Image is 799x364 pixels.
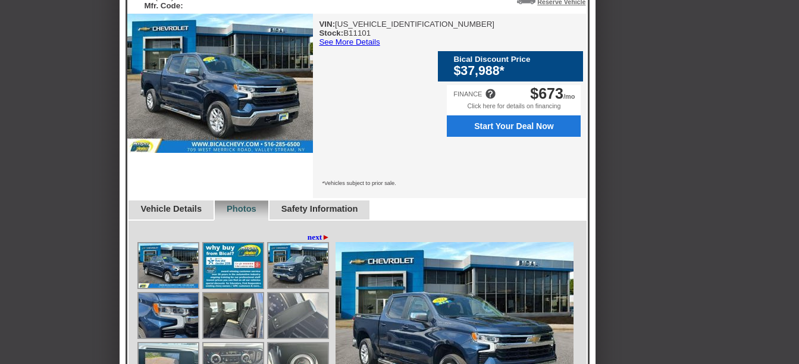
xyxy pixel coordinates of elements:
div: FINANCE [453,90,482,98]
a: See More Details [319,37,380,46]
div: Click here for details on financing [447,102,581,115]
b: VIN: [319,20,335,29]
b: Stock: [319,29,343,37]
img: Image.aspx [139,293,198,338]
img: Image.aspx [139,243,198,288]
a: Photos [227,204,256,214]
a: Safety Information [281,204,358,214]
span: $673 [530,85,563,102]
img: Image.aspx [203,243,263,288]
div: Bical Discount Price [453,55,577,64]
img: Image.aspx [268,243,328,288]
span: ► [322,233,330,241]
img: Image.aspx [203,293,263,338]
a: Vehicle Details [140,204,202,214]
img: Image.aspx [268,293,328,338]
b: Mfr. Code: [144,1,183,10]
img: 2022 Chevrolet Silverado 1500 [127,14,313,153]
div: [US_VEHICLE_IDENTIFICATION_NUMBER] B11101 [319,20,494,46]
div: /mo [530,85,575,102]
div: $37,988* [453,64,577,79]
a: next► [308,233,330,242]
span: Start Your Deal Now [454,121,575,131]
div: *Vehicles subject to prior sale. [313,171,587,198]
